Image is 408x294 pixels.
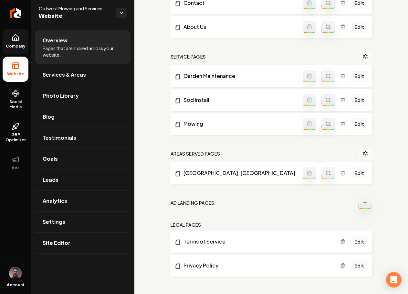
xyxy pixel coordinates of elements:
[350,167,368,179] a: Edit
[174,238,340,245] a: Terms of Service
[43,197,67,205] span: Analytics
[43,239,70,247] span: Site Editor
[3,132,28,143] span: GBP Optimizer
[303,21,316,33] button: Add admin page prompt
[10,8,22,18] img: Rebolt Logo
[39,5,111,12] span: Outwest Mowing and Services
[174,262,340,269] a: Privacy Policy
[43,176,58,184] span: Leads
[43,92,79,100] span: Photo Library
[350,236,368,247] a: Edit
[350,260,368,271] a: Edit
[35,64,131,85] a: Services & Areas
[174,120,303,128] a: Mowing
[3,117,28,148] a: GBP Optimizer
[303,118,316,130] button: Add admin page prompt
[303,94,316,106] button: Add admin page prompt
[35,127,131,148] a: Testimonials
[9,267,22,280] img: Daniel Humberto Ortega Celis
[35,148,131,169] a: Goals
[9,165,22,170] span: Ads
[171,150,220,157] h2: Areas Served Pages
[43,71,86,79] span: Services & Areas
[35,191,131,211] a: Analytics
[174,96,303,104] a: Sod Install
[35,212,131,232] a: Settings
[39,12,111,21] span: Website
[35,106,131,127] a: Blog
[350,118,368,130] a: Edit
[3,84,28,115] a: Social Media
[5,71,27,77] span: Website
[43,155,58,163] span: Goals
[174,72,303,80] a: Garden Maintenance
[350,70,368,82] a: Edit
[171,200,214,206] h2: Ad landing pages
[35,169,131,190] a: Leads
[386,272,402,288] div: Open Intercom Messenger
[350,21,368,33] a: Edit
[3,29,28,54] a: Company
[171,53,206,60] h2: Service Pages
[3,99,28,110] span: Social Media
[171,222,201,228] h2: Legal Pages
[43,218,65,226] span: Settings
[43,45,123,58] span: Pages that are shared across your website.
[303,167,316,179] button: Add admin page prompt
[3,150,28,176] button: Ads
[35,85,131,106] a: Photo Library
[43,113,55,121] span: Blog
[303,70,316,82] button: Add admin page prompt
[43,37,68,44] span: Overview
[9,267,22,280] button: Open user button
[174,23,303,31] a: About Us
[3,44,28,49] span: Company
[174,169,303,177] a: [GEOGRAPHIC_DATA], [GEOGRAPHIC_DATA]
[350,94,368,106] a: Edit
[7,282,25,288] span: Account
[35,233,131,253] a: Site Editor
[43,134,76,142] span: Testimonials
